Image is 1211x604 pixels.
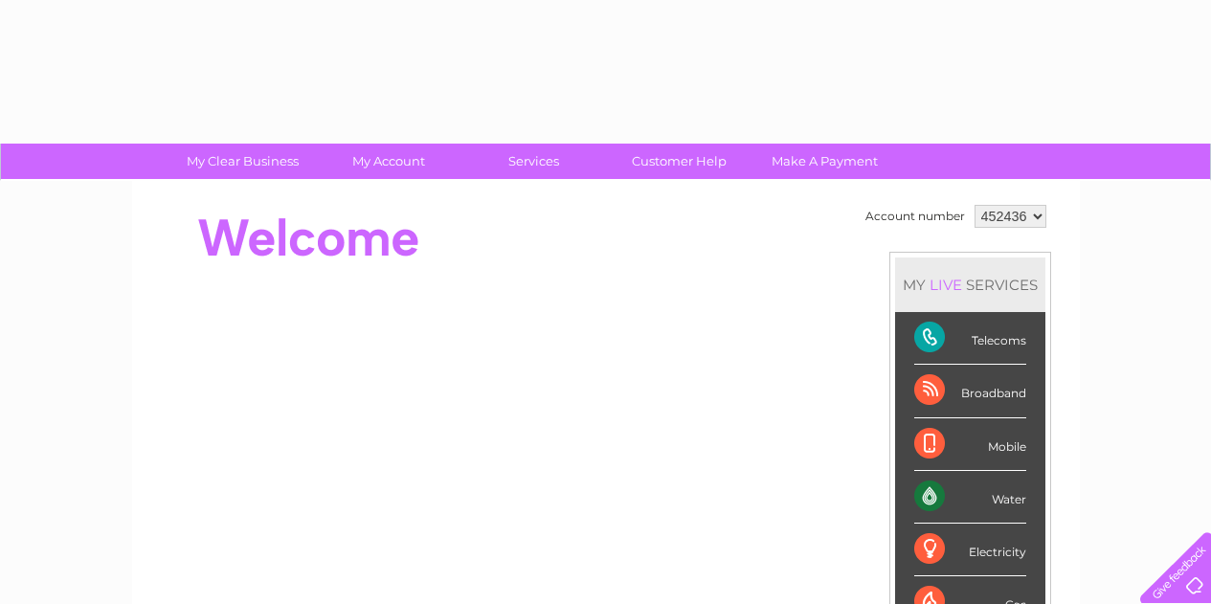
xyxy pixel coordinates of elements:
[914,365,1026,417] div: Broadband
[309,144,467,179] a: My Account
[914,471,1026,524] div: Water
[926,276,966,294] div: LIVE
[164,144,322,179] a: My Clear Business
[914,524,1026,576] div: Electricity
[455,144,613,179] a: Services
[914,312,1026,365] div: Telecoms
[861,200,970,233] td: Account number
[746,144,904,179] a: Make A Payment
[895,257,1045,312] div: MY SERVICES
[914,418,1026,471] div: Mobile
[600,144,758,179] a: Customer Help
